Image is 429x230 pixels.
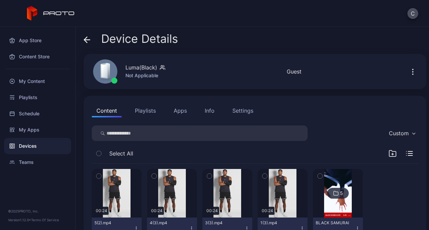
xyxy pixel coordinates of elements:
[4,154,71,170] a: Teams
[169,104,192,117] button: Apps
[4,32,71,49] a: App Store
[407,8,418,19] button: C
[125,63,157,71] div: Luma(Black)
[232,107,253,115] div: Settings
[205,220,242,226] div: 3(3).mp4
[228,104,258,117] button: Settings
[205,107,214,115] div: Info
[4,122,71,138] a: My Apps
[8,218,31,222] span: Version 1.12.0 •
[109,149,133,157] span: Select All
[130,104,161,117] button: Playlists
[8,208,67,214] div: © 2025 PROTO, Inc.
[316,220,353,226] div: BLACK SAMURAI
[287,67,302,76] div: Guest
[4,73,71,89] a: My Content
[389,130,409,137] div: Custom
[94,220,132,226] div: 5(2).mp4
[150,220,187,226] div: 4(3).mp4
[125,71,165,80] div: Not Applicable
[385,125,418,141] button: Custom
[101,32,178,45] span: Device Details
[4,49,71,65] a: Content Store
[200,104,219,117] button: Info
[260,220,297,226] div: 1(3).mp4
[340,190,343,196] div: 5
[4,138,71,154] a: Devices
[4,89,71,106] a: Playlists
[4,106,71,122] a: Schedule
[92,104,122,117] button: Content
[31,218,59,222] a: Terms Of Service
